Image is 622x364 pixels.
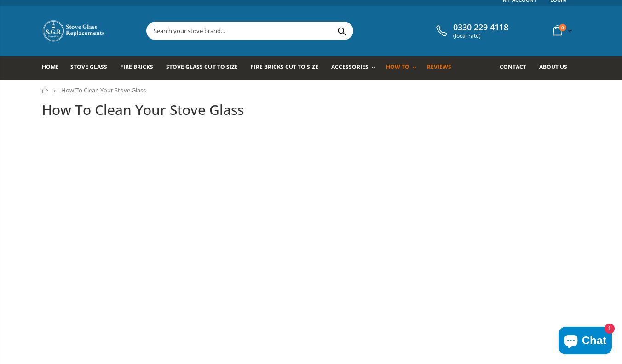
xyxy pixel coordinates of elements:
inbox-online-store-chat: Shopify online store chat [556,327,615,357]
a: Contact [500,56,533,80]
span: (local rate) [453,33,508,39]
a: 0 [549,22,574,40]
a: Stove Glass Cut To Size [166,56,244,80]
img: Stove Glass Replacement [42,19,106,42]
a: Home [42,87,49,93]
span: Stove Glass Cut To Size [166,63,237,71]
span: Stove Glass [70,63,107,71]
span: 0 [559,24,566,31]
a: Accessories [331,56,380,80]
span: Reviews [427,63,451,71]
a: Home [42,56,66,80]
button: Search [331,22,352,40]
span: Fire Bricks Cut To Size [251,63,318,71]
a: How To [386,56,421,80]
span: Contact [500,63,526,71]
a: Fire Bricks Cut To Size [251,56,325,80]
a: About us [539,56,574,80]
span: 0330 229 4118 [453,23,508,33]
span: How To Clean Your Stove Glass [61,86,146,94]
a: Stove Glass [70,56,114,80]
h1: How To Clean Your Stove Glass [42,101,580,119]
a: Reviews [427,56,458,80]
span: How To [386,63,409,71]
span: Fire Bricks [120,63,153,71]
span: About us [539,63,567,71]
a: 0330 229 4118 (local rate) [434,23,508,39]
a: Fire Bricks [120,56,160,80]
span: Home [42,63,59,71]
input: Search your stove brand... [147,22,456,40]
span: Accessories [331,63,369,71]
